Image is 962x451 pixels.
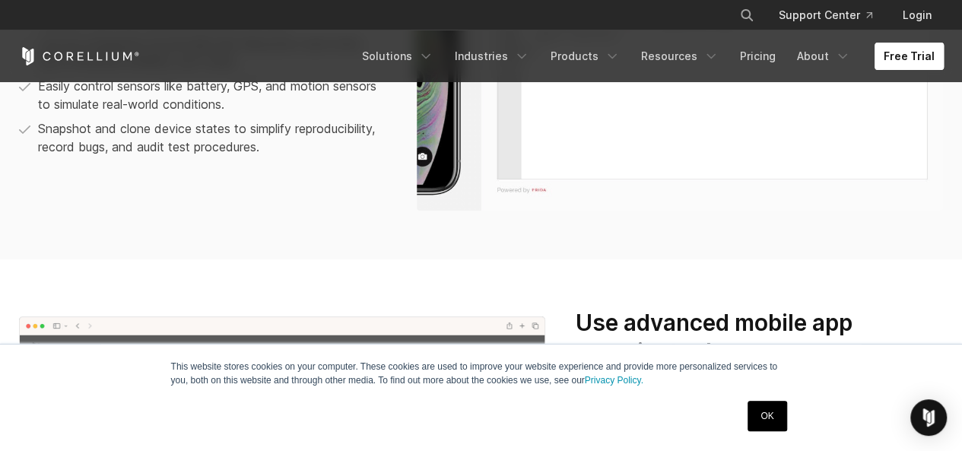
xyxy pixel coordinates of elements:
a: Support Center [767,2,884,29]
a: About [788,43,859,70]
h3: Use advanced mobile app security tools [576,308,943,365]
a: Free Trial [875,43,944,70]
p: Snapshot and clone device states to simplify reproducibility, record bugs, and audit test procedu... [38,119,386,156]
a: Corellium Home [19,47,140,65]
a: Privacy Policy. [585,375,643,386]
a: Products [541,43,629,70]
div: Navigation Menu [721,2,944,29]
p: Easily control sensors like battery, GPS, and motion sensors to simulate real-world conditions. [38,77,386,113]
button: Search [733,2,760,29]
a: Pricing [731,43,785,70]
p: This website stores cookies on your computer. These cookies are used to improve your website expe... [171,360,792,387]
div: Navigation Menu [353,43,944,70]
a: Industries [446,43,538,70]
a: Resources [632,43,728,70]
div: Open Intercom Messenger [910,399,947,436]
a: OK [748,401,786,431]
a: Solutions [353,43,443,70]
a: Login [891,2,944,29]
